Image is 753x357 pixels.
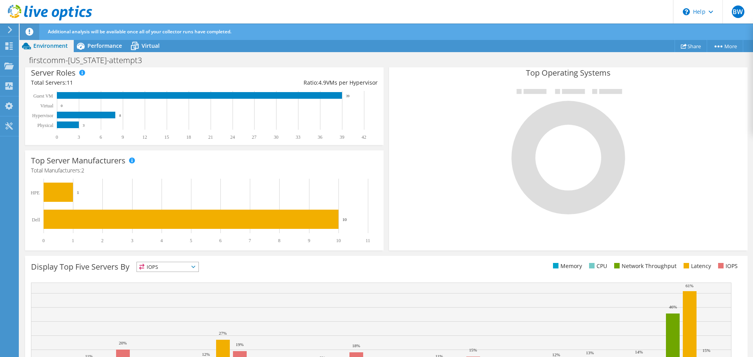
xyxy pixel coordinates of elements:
text: 42 [362,134,366,140]
text: 3 [83,123,85,127]
text: 0 [61,104,63,108]
text: 18% [352,343,360,348]
text: 61% [686,283,693,288]
div: Total Servers: [31,78,204,87]
text: 8 [119,114,121,118]
text: 12 [142,134,147,140]
text: 10 [342,217,347,222]
text: 6 [100,134,102,140]
text: 12% [552,352,560,357]
text: 14% [635,350,643,354]
text: 1 [77,190,79,195]
span: BW [732,5,744,18]
span: Performance [87,42,122,49]
span: 11 [67,79,73,86]
text: HPE [31,190,40,196]
a: More [707,40,743,52]
h4: Total Manufacturers: [31,166,378,175]
text: 4 [160,238,163,243]
h3: Top Operating Systems [395,69,742,77]
span: Environment [33,42,68,49]
text: Guest VM [33,93,53,99]
text: 6 [219,238,222,243]
text: 36 [318,134,322,140]
text: 7 [249,238,251,243]
svg: \n [683,8,690,15]
text: 39 [340,134,344,140]
text: 3 [131,238,133,243]
text: Dell [32,217,40,223]
h3: Server Roles [31,69,76,77]
text: 27% [219,331,227,335]
text: 20% [119,341,127,345]
text: 1 [72,238,74,243]
li: CPU [587,262,607,270]
text: 18 [186,134,191,140]
text: 15 [164,134,169,140]
text: Physical [37,123,53,128]
text: 24 [230,134,235,140]
li: Network Throughput [612,262,677,270]
text: 39 [346,94,350,98]
text: 27 [252,134,256,140]
span: Additional analysis will be available once all of your collector runs have completed. [48,28,231,35]
span: IOPS [137,262,198,272]
text: 30 [274,134,278,140]
text: 11 [366,238,370,243]
text: Hypervisor [32,113,53,118]
li: Latency [682,262,711,270]
text: 19% [236,342,244,347]
text: 15% [469,348,477,352]
span: Virtual [142,42,160,49]
li: Memory [551,262,582,270]
text: 13% [586,350,594,355]
li: IOPS [716,262,738,270]
text: 2 [101,238,104,243]
h3: Top Server Manufacturers [31,156,125,165]
a: Share [675,40,707,52]
text: 46% [669,304,677,309]
text: 33 [296,134,300,140]
text: 9 [308,238,310,243]
text: 12% [202,352,210,357]
text: 15% [702,348,710,353]
text: 3 [78,134,80,140]
text: 9 [122,134,124,140]
h1: firstcomm-[US_STATE]-attempt3 [25,56,154,65]
text: Virtual [40,103,54,109]
text: 8 [278,238,280,243]
text: 21 [208,134,213,140]
text: 10 [336,238,341,243]
span: 4.9 [318,79,326,86]
span: 2 [81,167,84,174]
text: 5 [190,238,192,243]
text: 0 [56,134,58,140]
div: Ratio: VMs per Hypervisor [204,78,378,87]
text: 0 [42,238,45,243]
